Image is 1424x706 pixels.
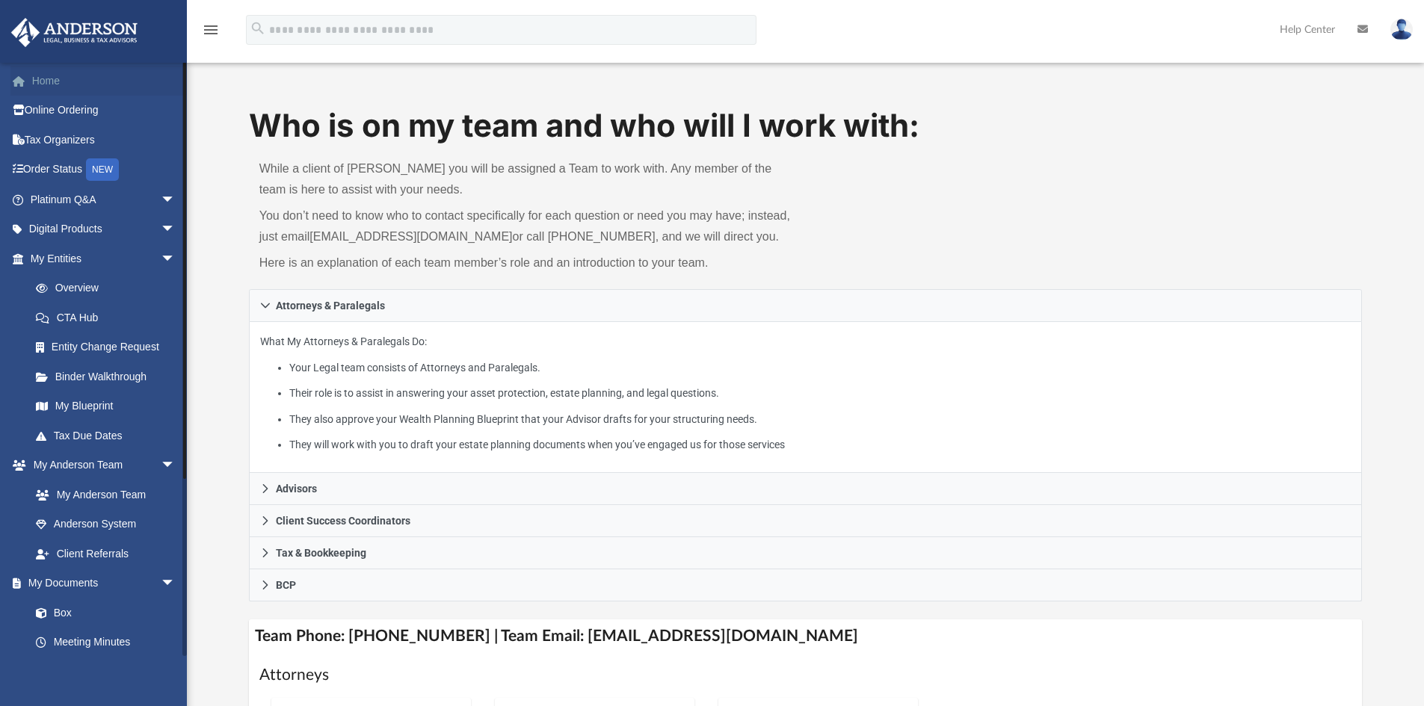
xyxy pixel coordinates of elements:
[10,244,198,273] a: My Entitiesarrow_drop_down
[10,125,198,155] a: Tax Organizers
[21,303,198,332] a: CTA Hub
[10,155,198,185] a: Order StatusNEW
[21,332,198,362] a: Entity Change Request
[249,104,1363,148] h1: Who is on my team and who will I work with:
[10,569,191,598] a: My Documentsarrow_drop_down
[202,28,220,39] a: menu
[21,480,183,510] a: My Anderson Team
[10,185,198,214] a: Platinum Q&Aarrow_drop_down
[21,362,198,391] a: Binder Walkthrough
[21,539,191,569] a: Client Referrals
[10,66,198,96] a: Home
[289,384,1351,403] li: Their role is to assist in answering your asset protection, estate planning, and legal questions.
[161,244,191,274] span: arrow_drop_down
[249,505,1363,537] a: Client Success Coordinators
[249,569,1363,601] a: BCP
[161,214,191,245] span: arrow_drop_down
[250,20,266,37] i: search
[249,473,1363,505] a: Advisors
[1390,19,1413,40] img: User Pic
[7,18,142,47] img: Anderson Advisors Platinum Portal
[161,450,191,481] span: arrow_drop_down
[21,598,183,628] a: Box
[289,410,1351,429] li: They also approve your Wealth Planning Blueprint that your Advisor drafts for your structuring ne...
[10,450,191,480] a: My Anderson Teamarrow_drop_down
[259,664,1352,686] h1: Attorneys
[249,537,1363,569] a: Tax & Bookkeeping
[86,158,119,181] div: NEW
[259,253,795,273] p: Here is an explanation of each team member’s role and an introduction to your team.
[202,21,220,39] i: menu
[309,230,512,243] a: [EMAIL_ADDRESS][DOMAIN_NAME]
[10,214,198,244] a: Digital Productsarrow_drop_down
[10,96,198,126] a: Online Ordering
[21,628,191,657] a: Meeting Minutes
[289,436,1351,454] li: They will work with you to draft your estate planning documents when you’ve engaged us for those ...
[289,359,1351,377] li: Your Legal team consists of Attorneys and Paralegals.
[276,515,410,526] span: Client Success Coordinators
[21,273,198,303] a: Overview
[276,300,385,311] span: Attorneys & Paralegals
[249,322,1363,474] div: Attorneys & Paralegals
[259,158,795,200] p: While a client of [PERSON_NAME] you will be assigned a Team to work with. Any member of the team ...
[21,510,191,539] a: Anderson System
[161,185,191,215] span: arrow_drop_down
[21,391,191,421] a: My Blueprint
[260,332,1351,454] p: What My Attorneys & Paralegals Do:
[249,619,1363,653] h4: Team Phone: [PHONE_NUMBER] | Team Email: [EMAIL_ADDRESS][DOMAIN_NAME]
[276,548,366,558] span: Tax & Bookkeeping
[161,569,191,599] span: arrow_drop_down
[259,205,795,247] p: You don’t need to know who to contact specifically for each question or need you may have; instea...
[276,580,296,590] span: BCP
[21,421,198,450] a: Tax Due Dates
[249,289,1363,322] a: Attorneys & Paralegals
[276,483,317,494] span: Advisors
